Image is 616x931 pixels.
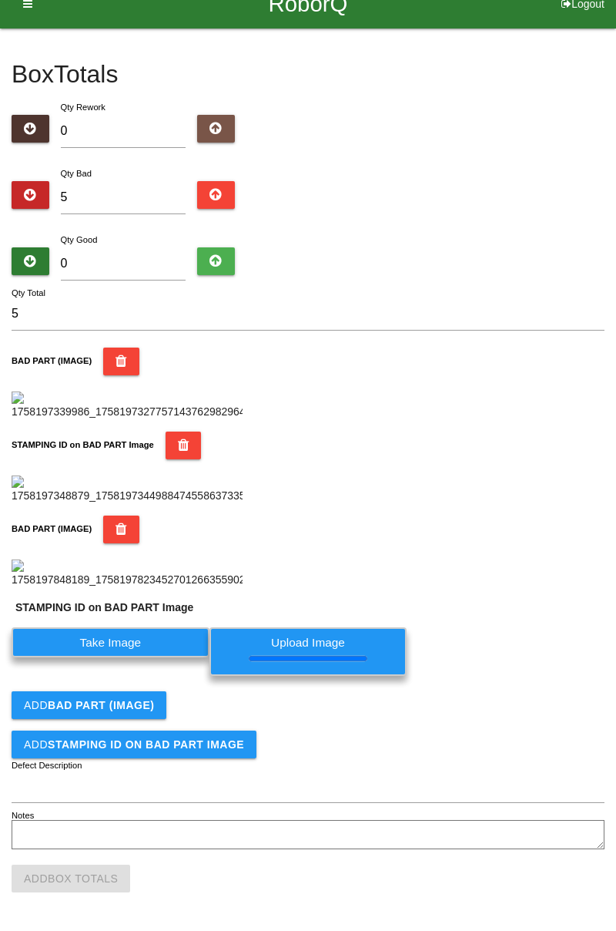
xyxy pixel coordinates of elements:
[61,235,98,244] label: Qty Good
[12,61,604,88] h4: Box Totals
[166,432,202,459] button: STAMPING ID on BAD PART Image
[61,169,92,178] label: Qty Bad
[12,476,243,504] img: 1758197348879_17581973449884745586373359016239.jpg
[103,516,139,543] button: BAD PART (IMAGE)
[15,601,193,613] b: STAMPING ID on BAD PART Image
[12,524,92,533] b: BAD PART (IMAGE)
[12,731,256,758] button: AddSTAMPING ID on BAD PART Image
[103,348,139,375] button: BAD PART (IMAGE)
[12,691,166,719] button: AddBAD PART (IMAGE)
[12,356,92,365] b: BAD PART (IMAGE)
[209,627,407,675] label: Upload Image
[12,759,82,772] label: Defect Description
[12,440,154,449] b: STAMPING ID on BAD PART Image
[61,103,105,112] label: Qty Rework
[249,653,367,664] progress: Upload Image
[12,809,34,822] label: Notes
[48,738,244,751] b: STAMPING ID on BAD PART Image
[12,560,243,588] img: 1758197848189_17581978234527012663559025704000.jpg
[12,287,45,300] label: Qty Total
[12,627,209,657] label: Take Image
[48,699,154,711] b: BAD PART (IMAGE)
[12,392,243,420] img: 1758197339986_17581973277571437629829640265837.jpg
